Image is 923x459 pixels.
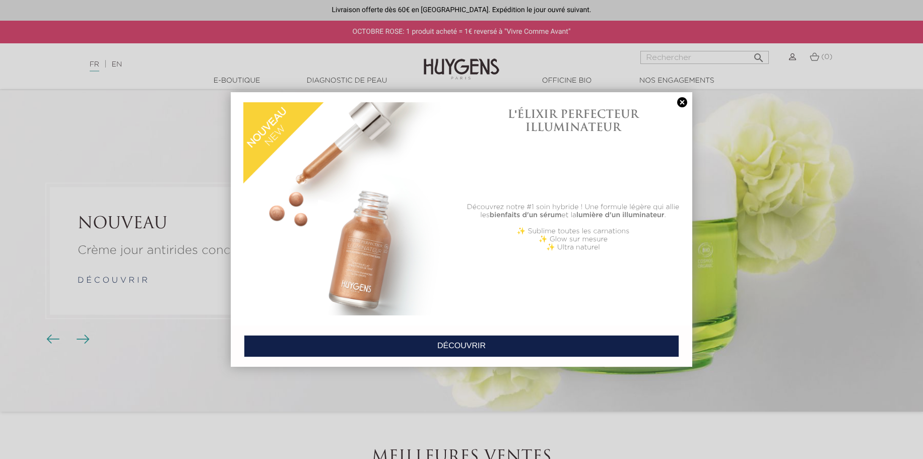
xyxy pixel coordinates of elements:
[467,235,680,243] p: ✨ Glow sur mesure
[576,212,665,219] b: lumière d'un illuminateur
[490,212,562,219] b: bienfaits d'un sérum
[467,243,680,251] p: ✨ Ultra naturel
[467,203,680,219] p: Découvrez notre #1 soin hybride ! Une formule légère qui allie les et la .
[467,227,680,235] p: ✨ Sublime toutes les carnations
[244,335,679,357] a: DÉCOUVRIR
[467,107,680,134] h1: L'ÉLIXIR PERFECTEUR ILLUMINATEUR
